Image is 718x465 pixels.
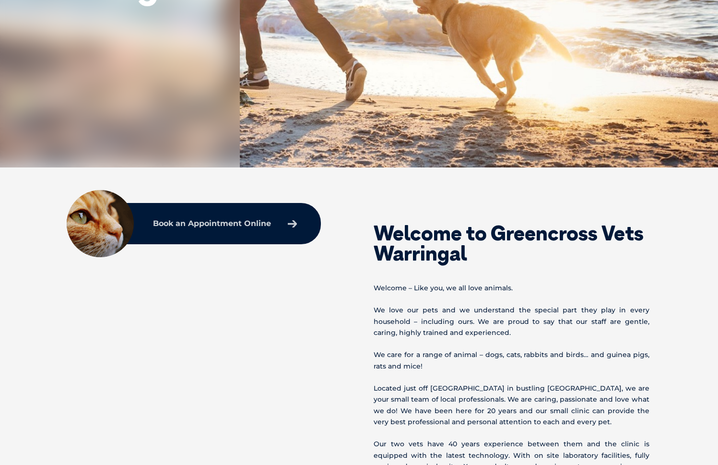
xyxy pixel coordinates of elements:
p: We care for a range of animal – dogs, cats, rabbits and birds… and guinea pigs, rats and mice! [374,349,649,371]
p: Book an Appointment Online [153,220,271,227]
p: We love our pets and we understand the special part they play in every household – including ours... [374,305,649,338]
h2: Welcome to Greencross Vets Warringal [374,223,649,263]
p: Welcome – Like you, we all love animals. [374,283,649,294]
p: Located just off [GEOGRAPHIC_DATA] in bustling [GEOGRAPHIC_DATA], we are your small team of local... [374,383,649,428]
button: Search [699,44,709,53]
a: Book an Appointment Online [148,215,302,232]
